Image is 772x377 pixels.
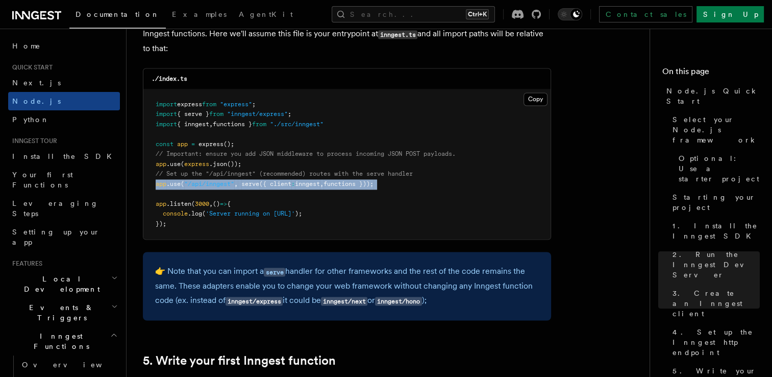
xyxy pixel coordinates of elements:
span: app [156,200,166,207]
a: Node.js [8,92,120,110]
a: Documentation [69,3,166,29]
span: .log [188,210,202,217]
code: inngest.ts [378,30,417,39]
span: import [156,110,177,117]
span: express [198,140,223,148]
a: 1. Install the Inngest SDK [668,217,760,245]
span: Optional: Use a starter project [679,153,760,184]
span: .use [166,160,181,168]
span: Events & Triggers [8,302,111,323]
code: inngest/hono [375,297,421,305]
span: app [156,160,166,168]
span: Documentation [76,10,160,18]
a: serve [264,266,285,276]
span: "/api/inngest" [184,180,234,187]
span: // Set up the "/api/inngest" (recommended) routes with the serve handler [156,170,413,177]
span: from [252,121,266,128]
span: Home [12,41,41,51]
a: 2. Run the Inngest Dev Server [668,245,760,284]
a: Install the SDK [8,147,120,166]
button: Toggle dark mode [558,8,582,20]
span: ( [202,210,206,217]
span: serve [241,180,259,187]
a: Examples [166,3,233,28]
span: const [156,140,173,148]
span: ( [181,160,184,168]
a: Your first Functions [8,166,120,194]
a: Home [8,37,120,55]
span: app [177,140,188,148]
span: { inngest [177,121,209,128]
span: "express" [220,101,252,108]
span: Inngest Functions [8,331,110,351]
span: .json [209,160,227,168]
span: .listen [166,200,191,207]
a: 4. Set up the Inngest http endpoint [668,323,760,362]
span: 4. Set up the Inngest http endpoint [673,327,760,358]
button: Local Development [8,270,120,298]
a: Node.js Quick Start [662,82,760,110]
span: "inngest/express" [227,110,288,117]
span: Setting up your app [12,228,100,246]
button: Events & Triggers [8,298,120,327]
span: import [156,101,177,108]
span: 3. Create an Inngest client [673,288,760,319]
span: Select your Node.js framework [673,114,760,145]
span: : [291,180,295,187]
button: Copy [524,92,547,106]
span: from [209,110,223,117]
span: functions })); [323,180,373,187]
span: => [220,200,227,207]
h4: On this page [662,65,760,82]
a: Setting up your app [8,223,120,251]
span: ; [288,110,291,117]
span: = [191,140,195,148]
span: express [177,101,202,108]
span: inngest [295,180,320,187]
span: Features [8,260,42,268]
span: () [213,200,220,207]
span: Your first Functions [12,171,73,189]
span: functions } [213,121,252,128]
span: ( [181,180,184,187]
span: console [163,210,188,217]
span: Inngest tour [8,137,57,145]
span: ; [252,101,256,108]
span: Python [12,115,49,124]
span: 3000 [195,200,209,207]
span: , [320,180,323,187]
span: // Important: ensure you add JSON middleware to process incoming JSON POST payloads. [156,150,456,157]
span: ()); [227,160,241,168]
span: ( [191,200,195,207]
a: Optional: Use a starter project [675,149,760,188]
code: inngest/next [321,297,367,305]
button: Inngest Functions [8,327,120,356]
a: 5. Write your first Inngest function [143,353,336,367]
span: express [184,160,209,168]
span: 2. Run the Inngest Dev Server [673,249,760,280]
span: Local Development [8,274,111,294]
span: , [209,200,213,207]
a: Overview [18,356,120,374]
span: , [209,121,213,128]
p: 👉 Note that you can import a handler for other frameworks and the rest of the code remains the sa... [155,264,539,308]
code: serve [264,268,285,276]
span: app [156,180,166,187]
span: Node.js Quick Start [666,86,760,106]
button: Search...Ctrl+K [332,6,495,22]
span: import [156,121,177,128]
span: (); [223,140,234,148]
span: Examples [172,10,227,18]
code: ./index.ts [152,75,187,82]
span: Install the SDK [12,152,118,160]
span: Overview [22,361,127,369]
span: AgentKit [239,10,293,18]
span: Quick start [8,63,53,72]
a: Sign Up [696,6,764,22]
span: from [202,101,216,108]
a: Select your Node.js framework [668,110,760,149]
span: 'Server running on [URL]' [206,210,295,217]
span: { [227,200,231,207]
span: { serve } [177,110,209,117]
a: AgentKit [233,3,299,28]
